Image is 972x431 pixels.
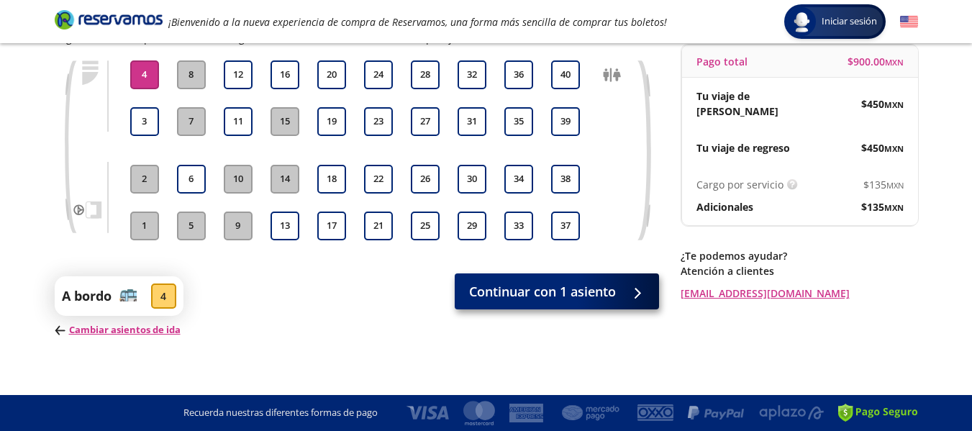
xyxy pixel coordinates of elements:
[130,165,159,194] button: 2
[130,212,159,240] button: 1
[177,60,206,89] button: 8
[884,202,904,213] small: MXN
[551,60,580,89] button: 40
[151,283,176,309] div: 4
[455,273,659,309] button: Continuar con 1 asiento
[884,99,904,110] small: MXN
[271,107,299,136] button: 15
[177,212,206,240] button: 5
[900,13,918,31] button: English
[504,60,533,89] button: 36
[885,57,904,68] small: MXN
[411,165,440,194] button: 26
[55,323,183,337] p: Cambiar asientos de ida
[62,286,112,306] p: A bordo
[271,212,299,240] button: 13
[168,15,667,29] em: ¡Bienvenido a la nueva experiencia de compra de Reservamos, una forma más sencilla de comprar tus...
[317,107,346,136] button: 19
[889,348,958,417] iframe: Messagebird Livechat Widget
[271,165,299,194] button: 14
[317,60,346,89] button: 20
[816,14,883,29] span: Iniciar sesión
[224,60,253,89] button: 12
[364,165,393,194] button: 22
[130,60,159,89] button: 4
[469,282,616,301] span: Continuar con 1 asiento
[183,406,378,420] p: Recuerda nuestras diferentes formas de pago
[317,212,346,240] button: 17
[504,107,533,136] button: 35
[317,165,346,194] button: 18
[696,54,748,69] p: Pago total
[130,107,159,136] button: 3
[224,107,253,136] button: 11
[271,60,299,89] button: 16
[886,180,904,191] small: MXN
[848,54,904,69] span: $ 900.00
[504,165,533,194] button: 34
[884,143,904,154] small: MXN
[681,263,918,278] p: Atención a clientes
[504,212,533,240] button: 33
[861,199,904,214] span: $ 135
[551,165,580,194] button: 38
[861,96,904,112] span: $ 450
[551,212,580,240] button: 37
[411,60,440,89] button: 28
[55,9,163,30] i: Brand Logo
[551,107,580,136] button: 39
[411,107,440,136] button: 27
[364,107,393,136] button: 23
[696,177,783,192] p: Cargo por servicio
[861,140,904,155] span: $ 450
[696,140,790,155] p: Tu viaje de regreso
[458,212,486,240] button: 29
[364,60,393,89] button: 24
[177,165,206,194] button: 6
[696,199,753,214] p: Adicionales
[681,248,918,263] p: ¿Te podemos ayudar?
[681,286,918,301] a: [EMAIL_ADDRESS][DOMAIN_NAME]
[364,212,393,240] button: 21
[177,107,206,136] button: 7
[696,89,800,119] p: Tu viaje de [PERSON_NAME]
[458,165,486,194] button: 30
[411,212,440,240] button: 25
[224,212,253,240] button: 9
[224,165,253,194] button: 10
[863,177,904,192] span: $ 135
[458,107,486,136] button: 31
[55,9,163,35] a: Brand Logo
[458,60,486,89] button: 32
